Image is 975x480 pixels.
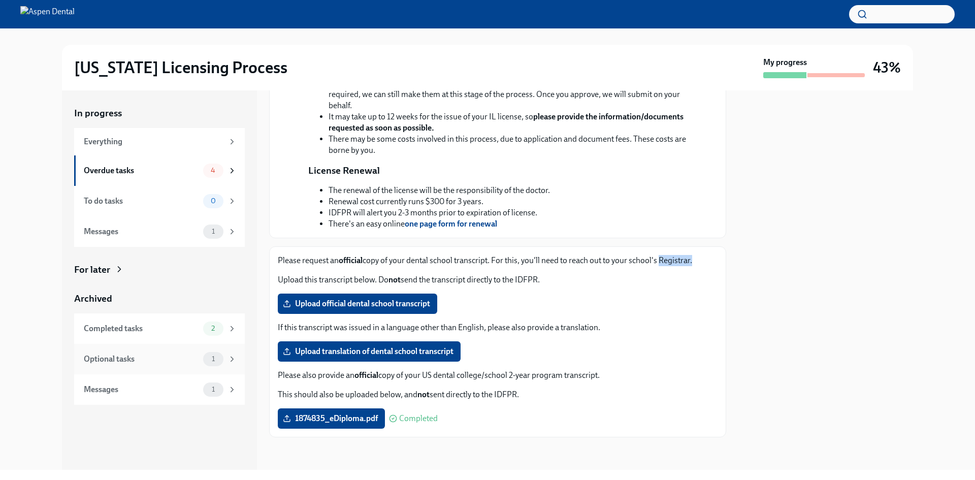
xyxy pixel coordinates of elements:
[763,57,807,68] strong: My progress
[417,390,430,399] strong: not
[74,155,245,186] a: Overdue tasks4
[74,313,245,344] a: Completed tasks2
[278,370,718,381] p: Please also provide an copy of your US dental college/school 2-year program transcript.
[206,386,221,393] span: 1
[278,274,718,285] p: Upload this transcript below. Do send the transcript directly to the IDFPR.
[329,207,550,218] li: IDFPR will alert you 2-3 months prior to expiration of license.
[205,197,222,205] span: 0
[308,164,380,177] p: License Renewal
[278,294,437,314] label: Upload official dental school transcript
[74,216,245,247] a: Messages1
[329,134,701,156] li: There may be some costs involved in this process, due to application and document fees. These cos...
[339,255,363,265] strong: official
[329,185,550,196] li: The renewal of the license will be the responsibility of the doctor.
[329,112,684,133] strong: please provide the information/documents requested as soon as possible.
[329,196,550,207] li: Renewal cost currently runs $300 for 3 years.
[74,263,110,276] div: For later
[329,218,550,230] li: There's an easy online
[205,325,221,332] span: 2
[84,196,199,207] div: To do tasks
[278,389,718,400] p: This should also be uploaded below, and sent directly to the IDFPR.
[74,128,245,155] a: Everything
[405,219,497,229] a: one page form for renewal
[278,408,385,429] label: 1874835_eDiploma.pdf
[20,6,75,22] img: Aspen Dental
[84,136,223,147] div: Everything
[285,346,453,357] span: Upload translation of dental school transcript
[873,58,901,77] h3: 43%
[74,344,245,374] a: Optional tasks1
[84,354,199,365] div: Optional tasks
[278,341,461,362] label: Upload translation of dental school transcript
[74,57,287,78] h2: [US_STATE] Licensing Process
[206,228,221,235] span: 1
[74,107,245,120] a: In progress
[84,165,199,176] div: Overdue tasks
[74,263,245,276] a: For later
[84,384,199,395] div: Messages
[329,111,701,134] li: It may take up to 12 weeks for the issue of your IL license, so
[206,355,221,363] span: 1
[74,292,245,305] a: Archived
[278,255,718,266] p: Please request an copy of your dental school transcript. For this, you'll need to reach out to yo...
[278,322,718,333] p: If this transcript was issued in a language other than English, please also provide a translation.
[205,167,221,174] span: 4
[84,226,199,237] div: Messages
[74,186,245,216] a: To do tasks0
[74,374,245,405] a: Messages1
[399,414,438,423] span: Completed
[388,275,401,284] strong: not
[329,78,701,111] li: Once the application is completed, we will send to you for review prior to submitting. If any upd...
[285,413,378,424] span: 1874835_eDiploma.pdf
[84,323,199,334] div: Completed tasks
[354,370,378,380] strong: official
[285,299,430,309] span: Upload official dental school transcript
